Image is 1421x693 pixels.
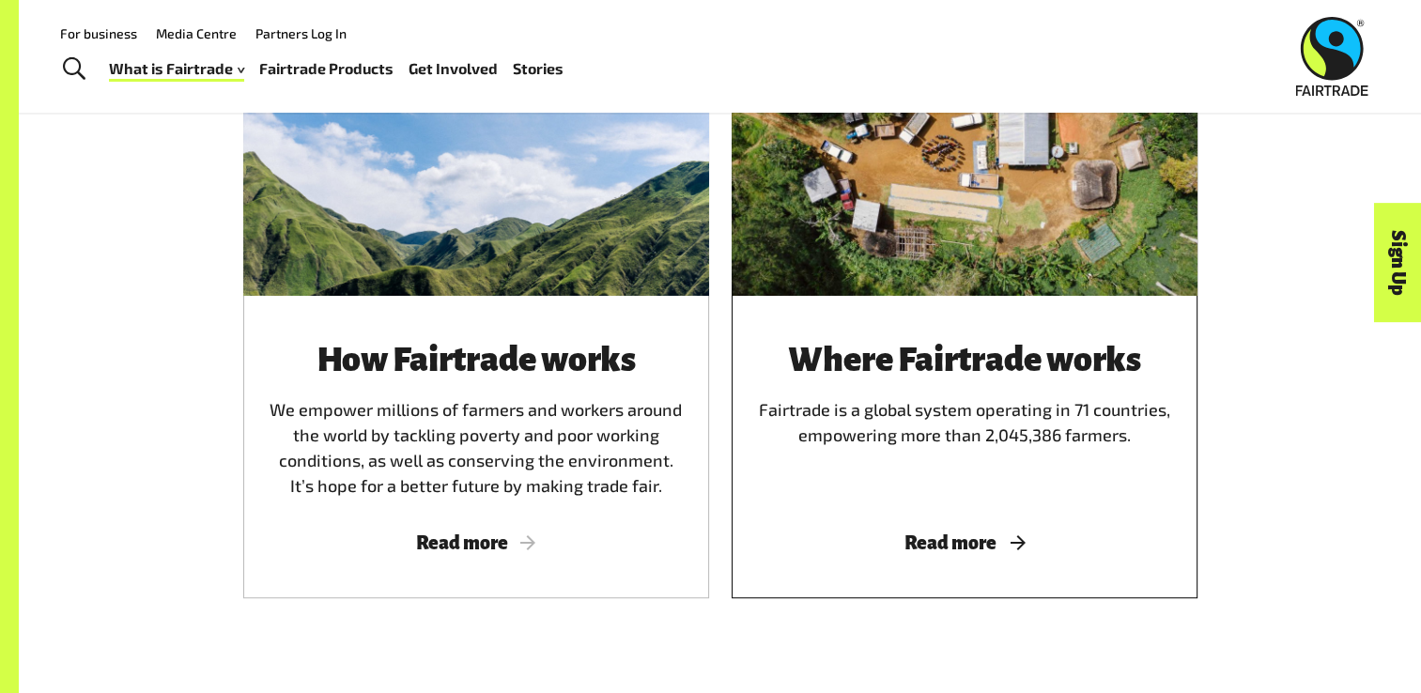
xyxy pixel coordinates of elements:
div: Fairtrade is a global system operating in 71 countries, empowering more than 2,045,386 farmers. [754,341,1175,499]
a: Toggle Search [51,46,97,93]
span: Read more [266,532,687,553]
a: Fairtrade Products [259,55,394,83]
span: Read more [754,532,1175,553]
img: Fairtrade Australia New Zealand logo [1296,17,1368,96]
div: We empower millions of farmers and workers around the world by tackling poverty and poor working ... [266,341,687,499]
h3: How Fairtrade works [266,341,687,378]
a: Get Involved [409,55,498,83]
a: Partners Log In [255,25,347,41]
a: What is Fairtrade [109,55,244,83]
a: For business [60,25,137,41]
a: Stories [513,55,564,83]
h3: Where Fairtrade works [754,341,1175,378]
a: Media Centre [156,25,237,41]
